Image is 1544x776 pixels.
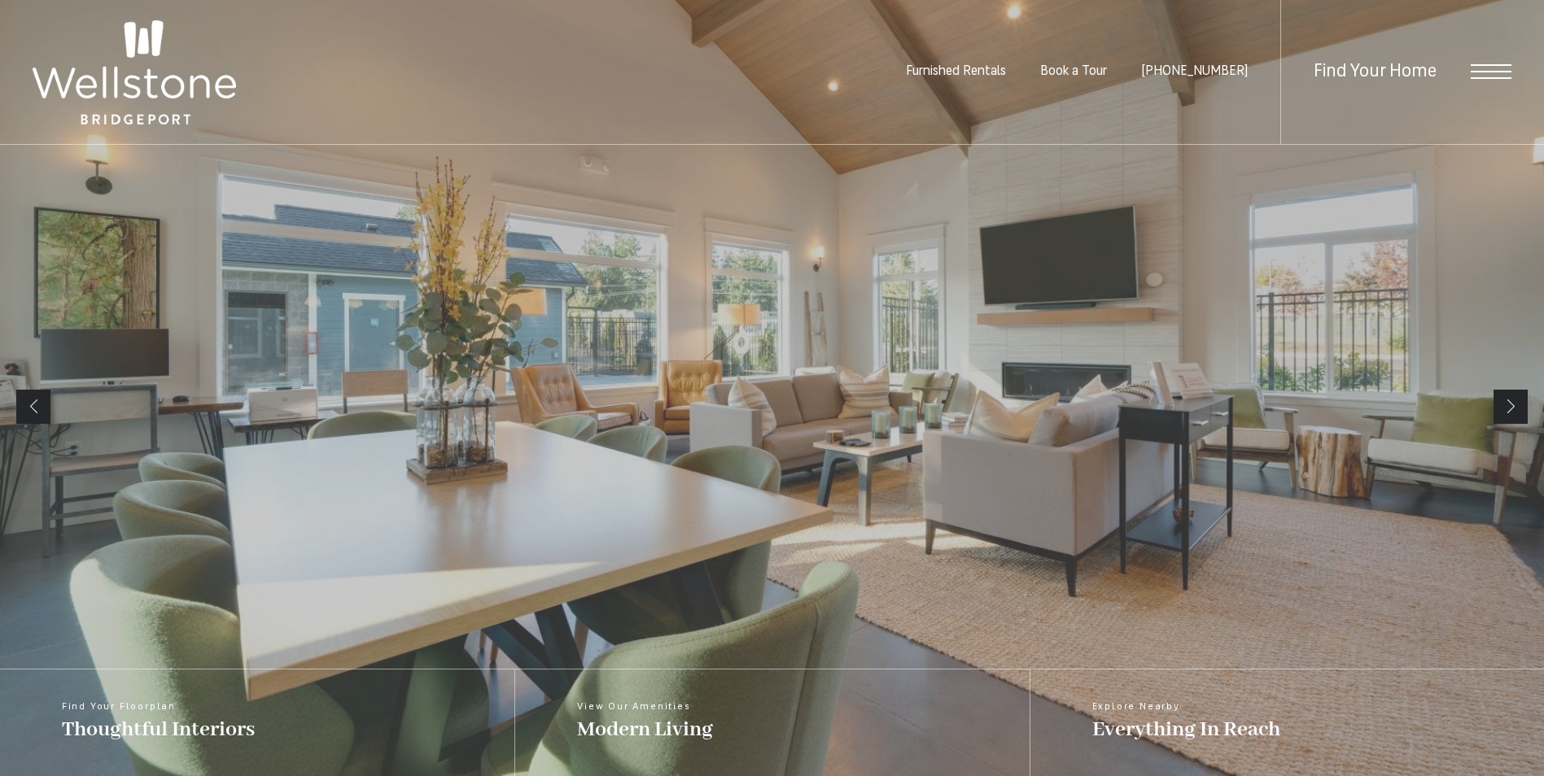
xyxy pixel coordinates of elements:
a: Previous [16,390,50,424]
span: Modern Living [577,716,713,743]
span: Everything In Reach [1092,716,1280,743]
button: Open Menu [1471,64,1511,79]
a: Explore Nearby [1030,669,1544,776]
span: View Our Amenities [577,702,713,712]
a: Find Your Home [1314,63,1437,81]
a: View Our Amenities [514,669,1029,776]
span: Thoughtful Interiors [62,716,255,743]
span: Find Your Floorplan [62,702,255,712]
img: Wellstone [33,20,236,124]
a: Call Us at (253) 642-8681 [1141,65,1248,78]
a: Book a Tour [1040,65,1107,78]
span: Explore Nearby [1092,702,1280,712]
span: [PHONE_NUMBER] [1141,65,1248,78]
a: Next [1494,390,1528,424]
a: Furnished Rentals [906,65,1006,78]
